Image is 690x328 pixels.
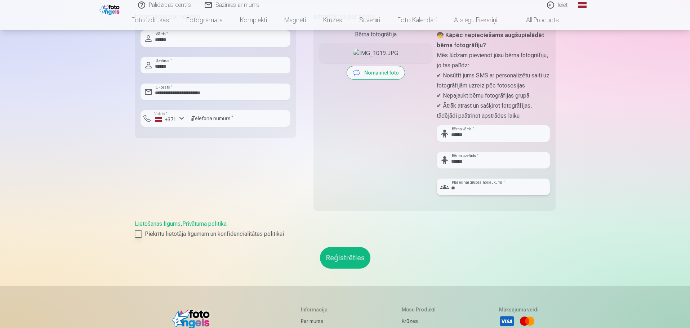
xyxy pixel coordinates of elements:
[182,220,227,227] a: Privātuma politika
[152,111,170,117] label: Valsts
[276,10,315,30] a: Magnēti
[135,220,556,238] div: ,
[445,10,506,30] a: Atslēgu piekariņi
[437,32,544,49] strong: 🧒 Kāpēc nepieciešams augšupielādēt bērna fotogrāfiju?
[301,316,343,326] a: Par mums
[99,3,121,15] img: /fa1
[320,247,370,269] button: Reģistrēties
[402,306,440,313] h5: Mūsu produkti
[437,91,550,101] p: ✔ Nepajaukt bērnu fotogrāfijas grupā
[178,10,231,30] a: Fotogrāmata
[353,49,398,58] img: IMG_1019.JPG
[123,10,178,30] a: Foto izdrukas
[437,101,550,121] p: ✔ Ātrāk atrast un sašķirot fotogrāfijas, tādējādi paātrinot apstrādes laiku
[315,10,351,30] a: Krūzes
[437,71,550,91] p: ✔ Nosūtīt jums SMS ar personalizētu saiti uz fotogrāfijām uzreiz pēc fotosesijas
[351,10,389,30] a: Suvenīri
[437,50,550,71] p: Mēs lūdzam pievienot jūsu bērna fotogrāfiju, jo tas palīdz:
[135,220,181,227] a: Lietošanas līgums
[347,66,405,79] button: Nomainiet foto
[499,306,539,313] h5: Maksājuma veidi
[402,316,440,326] a: Krūzes
[135,230,556,238] label: Piekrītu lietotāja līgumam un konfidencialitātes politikai
[389,10,445,30] a: Foto kalendāri
[301,306,343,313] h5: Informācija
[319,30,432,39] div: Bērna fotogrāfija
[155,116,177,123] div: +371
[506,10,567,30] a: All products
[141,110,187,127] button: Valsts*+371
[231,10,276,30] a: Komplekti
